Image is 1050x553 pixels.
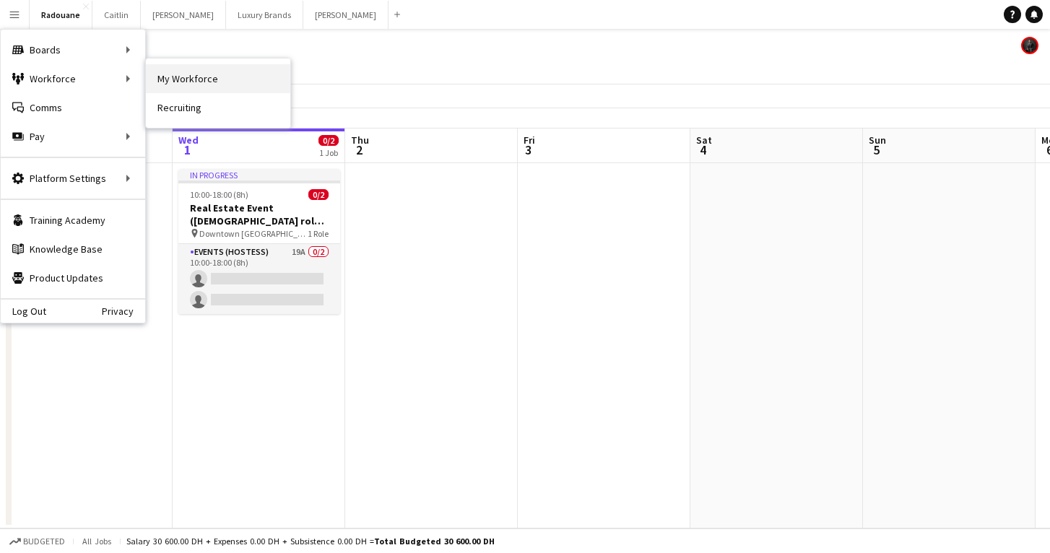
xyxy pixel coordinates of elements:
[178,201,340,227] h3: Real Estate Event ([DEMOGRAPHIC_DATA] role) [GEOGRAPHIC_DATA]
[79,536,114,547] span: All jobs
[102,305,145,317] a: Privacy
[1,93,145,122] a: Comms
[319,147,338,158] div: 1 Job
[146,64,290,93] a: My Workforce
[308,228,329,239] span: 1 Role
[696,134,712,147] span: Sat
[1,235,145,264] a: Knowledge Base
[178,169,340,180] div: In progress
[1,206,145,235] a: Training Academy
[226,1,303,29] button: Luxury Brands
[178,169,340,314] app-job-card: In progress10:00-18:00 (8h)0/2Real Estate Event ([DEMOGRAPHIC_DATA] role) [GEOGRAPHIC_DATA] Downt...
[308,189,329,200] span: 0/2
[1,35,145,64] div: Boards
[176,141,199,158] span: 1
[1,122,145,151] div: Pay
[1,64,145,93] div: Workforce
[23,536,65,547] span: Budgeted
[141,1,226,29] button: [PERSON_NAME]
[146,93,290,122] a: Recruiting
[351,134,369,147] span: Thu
[318,135,339,146] span: 0/2
[30,1,92,29] button: Radouane
[521,141,535,158] span: 3
[303,1,389,29] button: [PERSON_NAME]
[1,305,46,317] a: Log Out
[199,228,308,239] span: Downtown [GEOGRAPHIC_DATA]
[869,134,886,147] span: Sun
[867,141,886,158] span: 5
[190,189,248,200] span: 10:00-18:00 (8h)
[1,264,145,292] a: Product Updates
[1021,37,1038,54] app-user-avatar: Radouane Bouakaz
[92,1,141,29] button: Caitlin
[694,141,712,158] span: 4
[178,134,199,147] span: Wed
[178,244,340,314] app-card-role: Events (Hostess)19A0/210:00-18:00 (8h)
[7,534,67,549] button: Budgeted
[524,134,535,147] span: Fri
[374,536,495,547] span: Total Budgeted 30 600.00 DH
[126,536,495,547] div: Salary 30 600.00 DH + Expenses 0.00 DH + Subsistence 0.00 DH =
[349,141,369,158] span: 2
[1,164,145,193] div: Platform Settings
